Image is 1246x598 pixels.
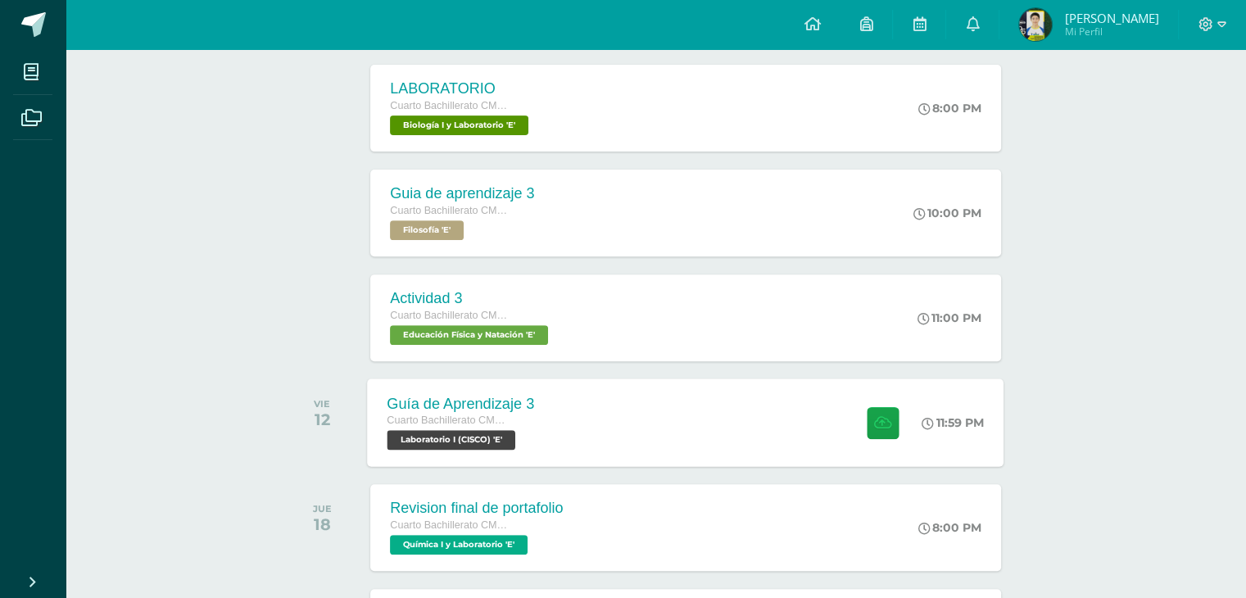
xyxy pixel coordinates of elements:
div: Guía de Aprendizaje 3 [387,395,535,412]
div: Guia de aprendizaje 3 [390,185,534,202]
div: VIE [314,398,330,410]
img: b81d76627efbc39546ad2b02ffd2af7b.png [1019,8,1052,41]
div: 12 [314,410,330,429]
span: Cuarto Bachillerato CMP Bachillerato en CCLL con Orientación en Computación [390,310,513,321]
div: LABORATORIO [390,80,532,97]
div: Actividad 3 [390,290,552,307]
span: Cuarto Bachillerato CMP Bachillerato en CCLL con Orientación en Computación [387,415,512,426]
div: 11:00 PM [918,310,981,325]
span: [PERSON_NAME] [1064,10,1158,26]
span: Cuarto Bachillerato CMP Bachillerato en CCLL con Orientación en Computación [390,205,513,216]
div: 8:00 PM [918,520,981,535]
div: Revision final de portafolio [390,500,563,517]
span: Mi Perfil [1064,25,1158,39]
span: Cuarto Bachillerato CMP Bachillerato en CCLL con Orientación en Computación [390,519,513,531]
div: 11:59 PM [922,415,985,430]
div: 10:00 PM [913,206,981,220]
span: Cuarto Bachillerato CMP Bachillerato en CCLL con Orientación en Computación [390,100,513,111]
span: Educación Física y Natación 'E' [390,325,548,345]
span: Química I y Laboratorio 'E' [390,535,528,555]
span: Filosofía 'E' [390,220,464,240]
div: 8:00 PM [918,101,981,116]
span: Biología I y Laboratorio 'E' [390,116,528,135]
div: 18 [313,514,332,534]
span: Laboratorio I (CISCO) 'E' [387,430,516,450]
div: JUE [313,503,332,514]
